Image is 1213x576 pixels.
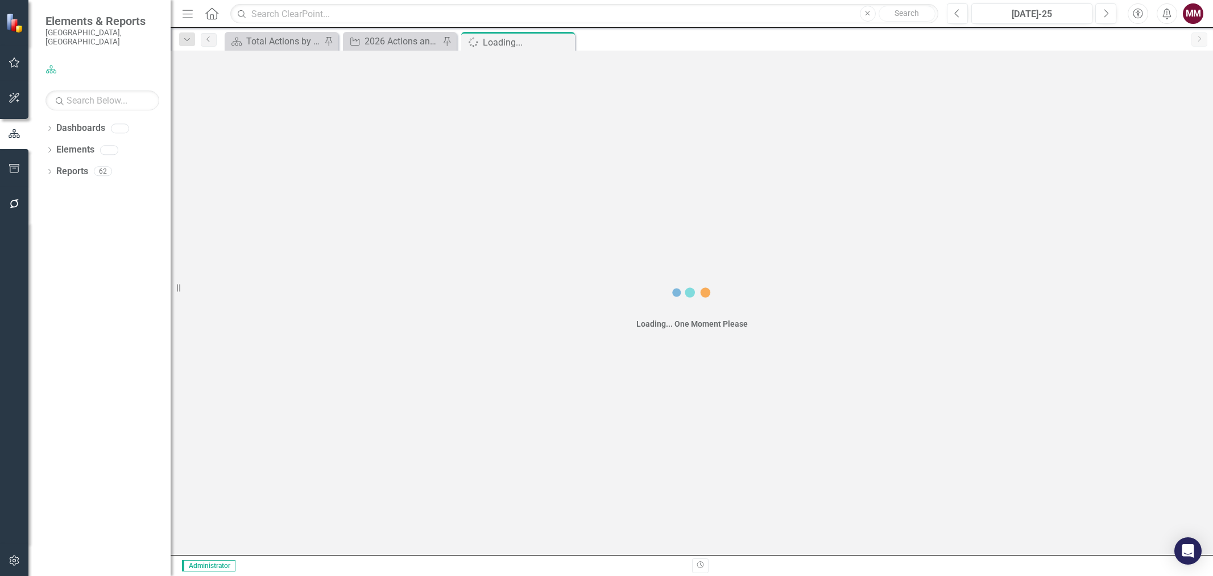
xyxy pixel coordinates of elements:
[94,167,112,176] div: 62
[45,28,159,47] small: [GEOGRAPHIC_DATA], [GEOGRAPHIC_DATA]
[45,90,159,110] input: Search Below...
[346,34,440,48] a: 2026 Actions and Major Projects - Communications
[56,122,105,135] a: Dashboards
[975,7,1088,21] div: [DATE]-25
[365,34,440,48] div: 2026 Actions and Major Projects - Communications
[6,13,26,33] img: ClearPoint Strategy
[230,4,938,24] input: Search ClearPoint...
[971,3,1092,24] button: [DATE]-25
[1183,3,1203,24] button: MM
[879,6,935,22] button: Search
[45,14,159,28] span: Elements & Reports
[895,9,919,18] span: Search
[56,165,88,178] a: Reports
[56,143,94,157] a: Elements
[227,34,321,48] a: Total Actions by Type
[182,560,235,571] span: Administrator
[246,34,321,48] div: Total Actions by Type
[483,35,572,50] div: Loading...
[636,318,748,330] div: Loading... One Moment Please
[1174,537,1202,565] div: Open Intercom Messenger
